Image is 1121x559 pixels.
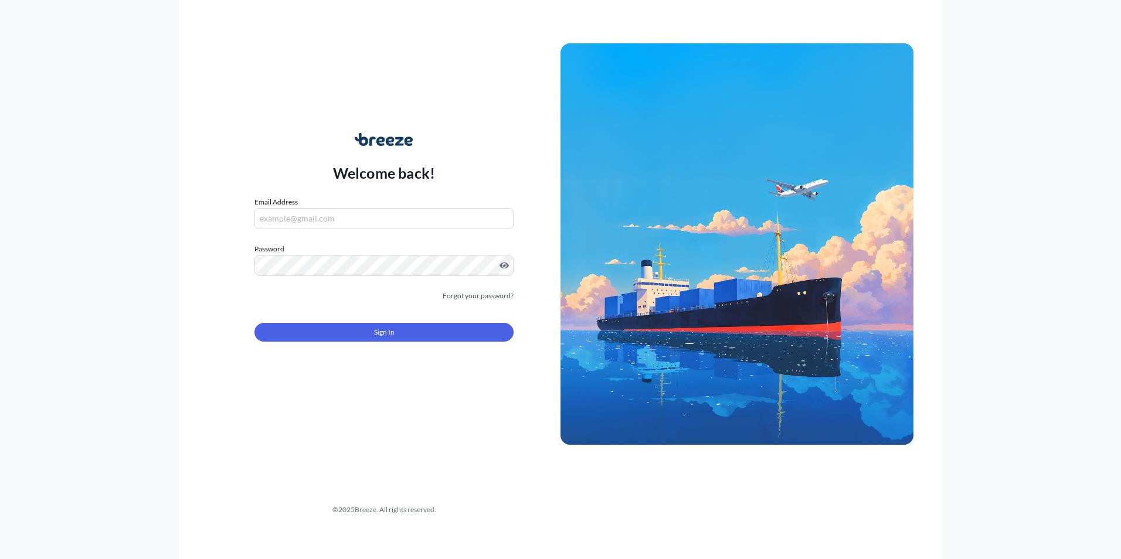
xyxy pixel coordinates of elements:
div: © 2025 Breeze. All rights reserved. [208,504,560,516]
button: Show password [500,261,509,270]
a: Forgot your password? [443,290,514,302]
label: Password [254,243,514,255]
label: Email Address [254,196,298,208]
input: example@gmail.com [254,208,514,229]
p: Welcome back! [333,163,436,182]
span: Sign In [374,326,395,338]
img: Ship illustration [560,43,913,444]
button: Sign In [254,323,514,342]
